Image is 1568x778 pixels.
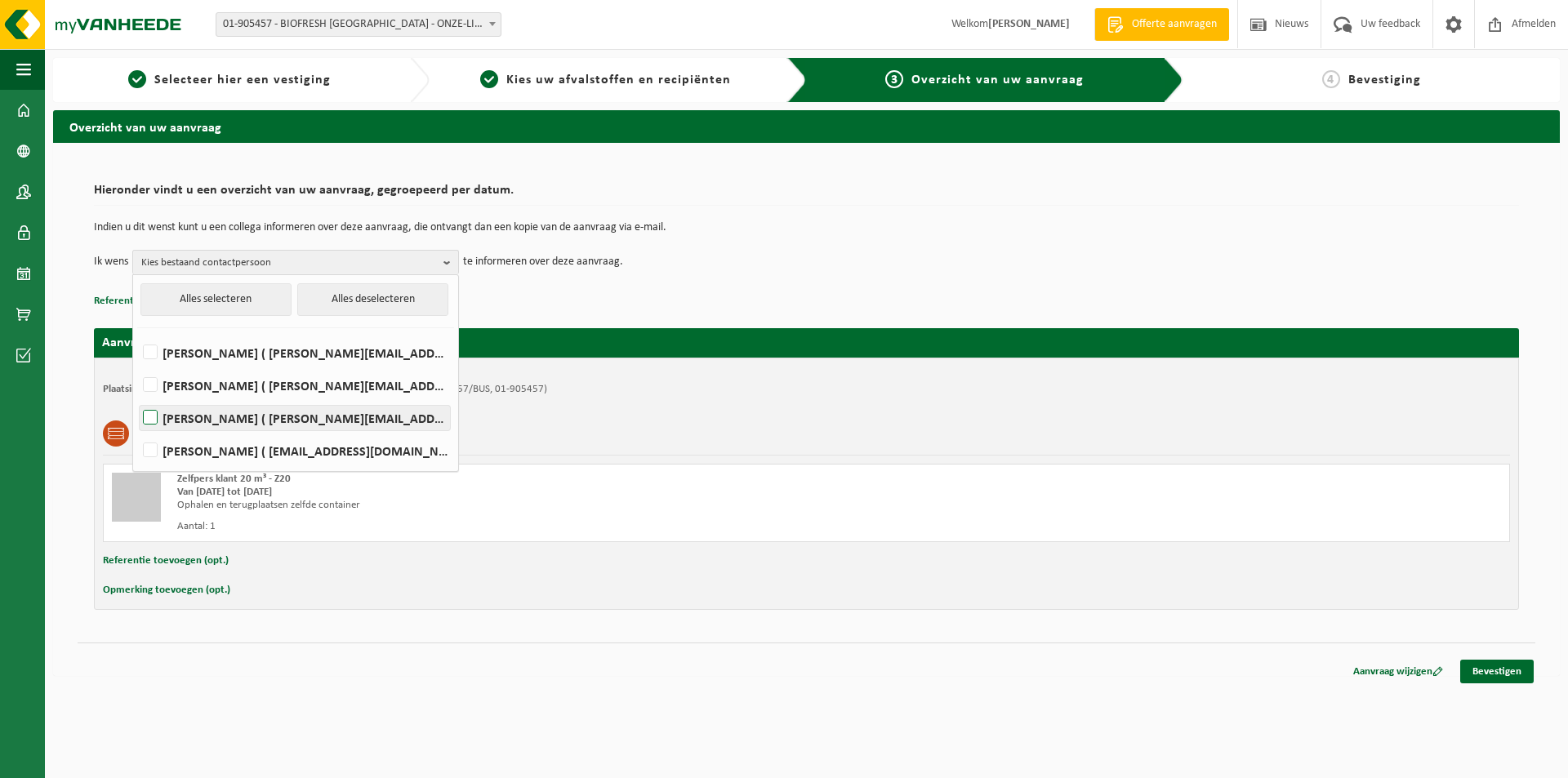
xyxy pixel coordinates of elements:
[216,13,501,36] span: 01-905457 - BIOFRESH BELGIUM - ONZE-LIEVE-VROUW-WAVER
[216,12,501,37] span: 01-905457 - BIOFRESH BELGIUM - ONZE-LIEVE-VROUW-WAVER
[480,70,498,88] span: 2
[988,18,1070,30] strong: [PERSON_NAME]
[1128,16,1221,33] span: Offerte aanvragen
[177,499,872,512] div: Ophalen en terugplaatsen zelfde container
[140,340,450,365] label: [PERSON_NAME] ( [PERSON_NAME][EMAIL_ADDRESS][DOMAIN_NAME] )
[177,520,872,533] div: Aantal: 1
[103,384,174,394] strong: Plaatsingsadres:
[463,250,623,274] p: te informeren over deze aanvraag.
[1341,660,1455,683] a: Aanvraag wijzigen
[506,73,731,87] span: Kies uw afvalstoffen en recipiënten
[53,110,1560,142] h2: Overzicht van uw aanvraag
[102,336,225,349] strong: Aanvraag voor [DATE]
[438,70,773,90] a: 2Kies uw afvalstoffen en recipiënten
[297,283,448,316] button: Alles deselecteren
[94,184,1519,206] h2: Hieronder vindt u een overzicht van uw aanvraag, gegroepeerd per datum.
[1094,8,1229,41] a: Offerte aanvragen
[177,487,272,497] strong: Van [DATE] tot [DATE]
[94,250,128,274] p: Ik wens
[1460,660,1534,683] a: Bevestigen
[885,70,903,88] span: 3
[103,580,230,601] button: Opmerking toevoegen (opt.)
[911,73,1084,87] span: Overzicht van uw aanvraag
[140,283,292,316] button: Alles selecteren
[132,250,459,274] button: Kies bestaand contactpersoon
[140,406,450,430] label: [PERSON_NAME] ( [PERSON_NAME][EMAIL_ADDRESS][DOMAIN_NAME] )
[1348,73,1421,87] span: Bevestiging
[61,70,397,90] a: 1Selecteer hier een vestiging
[140,438,450,463] label: [PERSON_NAME] ( [EMAIL_ADDRESS][DOMAIN_NAME] )
[140,373,450,398] label: [PERSON_NAME] ( [PERSON_NAME][EMAIL_ADDRESS][DOMAIN_NAME] )
[141,251,437,275] span: Kies bestaand contactpersoon
[154,73,331,87] span: Selecteer hier een vestiging
[94,222,1519,233] p: Indien u dit wenst kunt u een collega informeren over deze aanvraag, die ontvangt dan een kopie v...
[94,291,220,312] button: Referentie toevoegen (opt.)
[177,473,291,484] span: Zelfpers klant 20 m³ - Z20
[128,70,146,88] span: 1
[103,550,229,571] button: Referentie toevoegen (opt.)
[1322,70,1340,88] span: 4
